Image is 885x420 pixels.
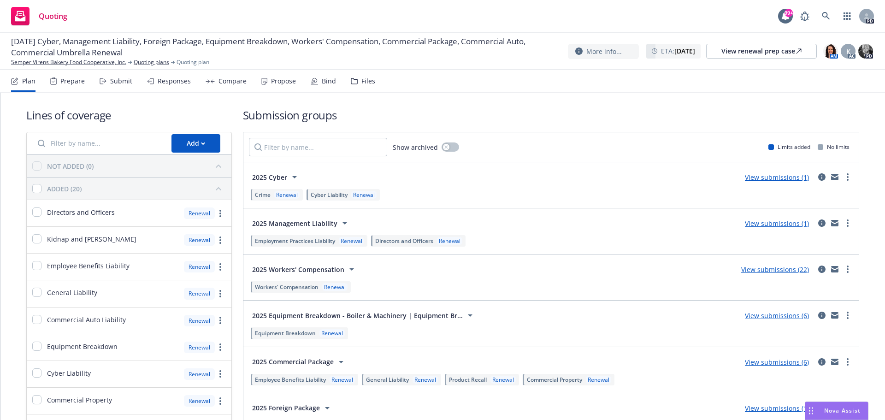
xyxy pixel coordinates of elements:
div: Compare [218,77,247,85]
div: Propose [271,77,296,85]
span: Directors and Officers [375,237,433,245]
span: 2025 Cyber [252,172,287,182]
div: Limits added [768,143,810,151]
div: Renewal [184,342,215,353]
span: General Liability [366,376,409,384]
span: More info... [586,47,622,56]
span: Nova Assist [824,407,861,414]
a: more [215,368,226,379]
button: 2025 Management Liability [249,214,354,232]
div: Renewal [339,237,364,245]
a: more [215,396,226,407]
span: Workers' Compensation [255,283,319,291]
div: Renewal [184,288,215,299]
a: more [842,218,853,229]
a: View submissions (1) [745,173,809,182]
span: Employment Practices Liability [255,237,335,245]
h1: Lines of coverage [26,107,232,123]
div: Renewal [184,261,215,272]
a: mail [829,356,840,367]
a: more [215,288,226,299]
div: Add [187,135,205,152]
button: 2025 Workers' Compensation [249,260,360,278]
span: 2025 Foreign Package [252,403,320,413]
a: more [842,356,853,367]
div: NOT ADDED (0) [47,161,94,171]
div: Submit [110,77,132,85]
a: View submissions (6) [745,358,809,367]
img: photo [858,44,873,59]
div: Renewal [330,376,355,384]
span: General Liability [47,288,97,297]
a: more [215,261,226,272]
div: Renewal [413,376,438,384]
div: No limits [818,143,850,151]
div: Renewal [322,283,348,291]
a: Semper Virens Bakery Food Cooperative, Inc. [11,58,126,66]
a: circleInformation [816,218,827,229]
a: circleInformation [816,264,827,275]
a: Report a Bug [796,7,814,25]
span: Employee Benefits Liability [47,261,130,271]
span: 2025 Commercial Package [252,357,334,367]
a: circleInformation [816,310,827,321]
a: View submissions (22) [741,265,809,274]
span: K [846,47,850,56]
h1: Submission groups [243,107,859,123]
a: more [215,208,226,219]
button: 2025 Commercial Package [249,353,350,371]
div: Renewal [184,315,215,326]
span: Cyber Liability [47,368,91,378]
a: View submissions (1) [745,404,809,413]
span: [DATE] Cyber, Management Liability, Foreign Package, Equipment Breakdown, Workers' Compensation, ... [11,36,560,58]
a: Search [817,7,835,25]
div: Bind [322,77,336,85]
a: more [842,172,853,183]
span: Commercial Property [47,395,112,405]
a: more [842,310,853,321]
div: 99+ [785,9,793,17]
span: 2025 Equipment Breakdown - Boiler & Machinery | Equipment Br... [252,311,463,320]
div: Drag to move [805,402,817,420]
div: Prepare [60,77,85,85]
button: 2025 Foreign Package [249,399,336,417]
div: Renewal [184,234,215,246]
a: mail [829,264,840,275]
input: Filter by name... [249,138,387,156]
a: Quoting [7,3,71,29]
span: Equipment Breakdown [255,329,316,337]
a: Switch app [838,7,856,25]
a: View submissions (6) [745,311,809,320]
span: Quoting plan [177,58,209,66]
a: circleInformation [816,172,827,183]
a: circleInformation [816,356,827,367]
a: mail [829,172,840,183]
div: View renewal prep case [721,44,802,58]
button: More info... [568,44,639,59]
button: 2025 Equipment Breakdown - Boiler & Machinery | Equipment Br... [249,306,479,325]
button: Nova Assist [805,402,868,420]
a: Quoting plans [134,58,169,66]
span: Commercial Property [527,376,582,384]
span: Show archived [393,142,438,152]
a: more [215,315,226,326]
a: more [215,235,226,246]
a: mail [829,218,840,229]
div: Responses [158,77,191,85]
div: Renewal [184,207,215,219]
button: Add [171,134,220,153]
span: Employee Benefits Liability [255,376,326,384]
div: ADDED (20) [47,184,82,194]
span: 2025 Workers' Compensation [252,265,344,274]
div: Renewal [184,368,215,380]
div: Renewal [184,395,215,407]
span: Equipment Breakdown [47,342,118,351]
span: Crime [255,191,271,199]
div: Renewal [351,191,377,199]
div: Renewal [319,329,345,337]
input: Filter by name... [32,134,166,153]
img: photo [823,44,838,59]
a: more [215,342,226,353]
a: mail [829,310,840,321]
span: Commercial Auto Liability [47,315,126,325]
